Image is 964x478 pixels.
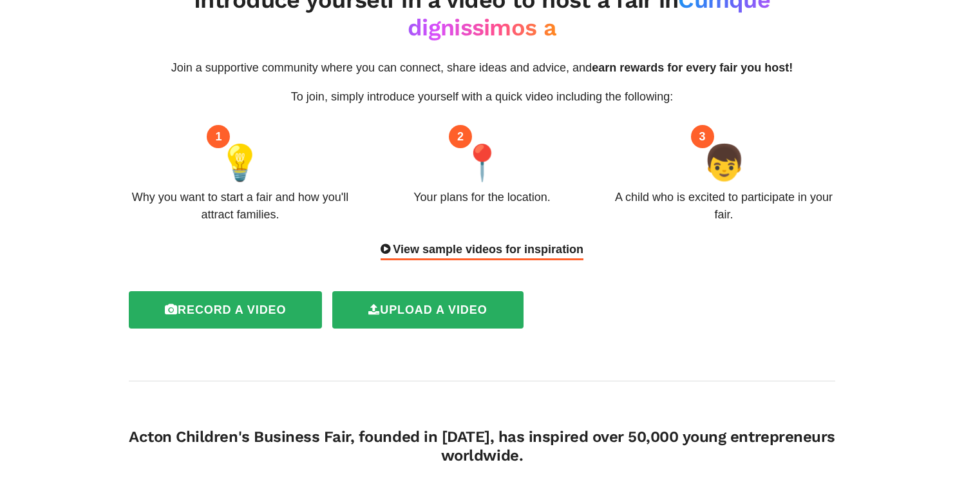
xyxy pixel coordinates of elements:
label: Upload a video [332,291,523,329]
div: View sample videos for inspiration [381,241,583,260]
div: 3 [691,125,714,148]
h4: Acton Children's Business Fair, founded in [DATE], has inspired over 50,000 young entrepreneurs w... [129,428,835,464]
span: earn rewards for every fair you host! [592,61,793,74]
div: 1 [207,125,230,148]
div: 2 [449,125,472,148]
span: 📍 [460,137,504,189]
span: 💡 [218,137,261,189]
p: To join, simply introduce yourself with a quick video including the following: [129,88,835,106]
div: Why you want to start a fair and how you'll attract families. [129,189,352,224]
p: Join a supportive community where you can connect, share ideas and advice, and [129,59,835,77]
div: A child who is excited to participate in your fair. [612,189,835,224]
div: Your plans for the location. [413,189,550,206]
label: Record a video [129,291,322,329]
span: 👦 [703,137,746,189]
